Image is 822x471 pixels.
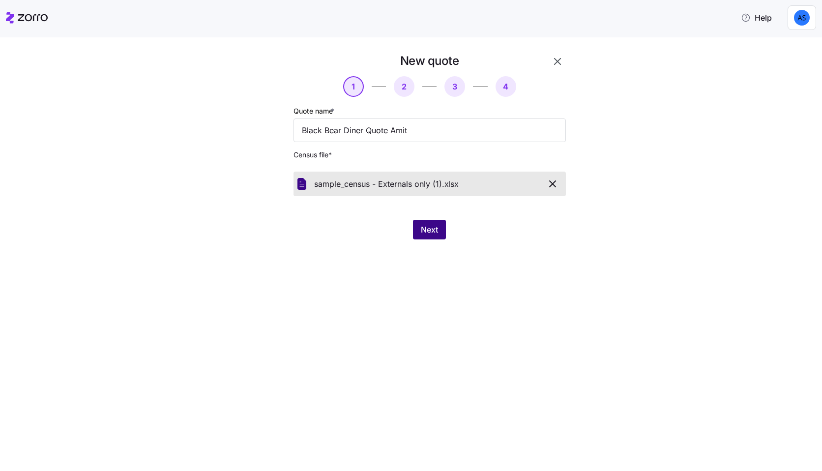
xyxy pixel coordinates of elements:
span: Next [421,224,438,235]
button: 2 [394,76,414,97]
label: Quote name [294,106,336,117]
span: xlsx [444,178,459,190]
span: Help [741,12,772,24]
h1: New quote [400,53,459,68]
button: Next [413,220,446,239]
img: dcb167b5036628d4e96e1a5824616ef5 [794,10,810,26]
button: 3 [444,76,465,97]
button: Help [733,8,780,28]
button: 1 [343,76,364,97]
span: Census file * [294,150,566,160]
input: Quote name [294,118,566,142]
button: 4 [496,76,516,97]
span: sample_census - Externals only (1). [314,178,444,190]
